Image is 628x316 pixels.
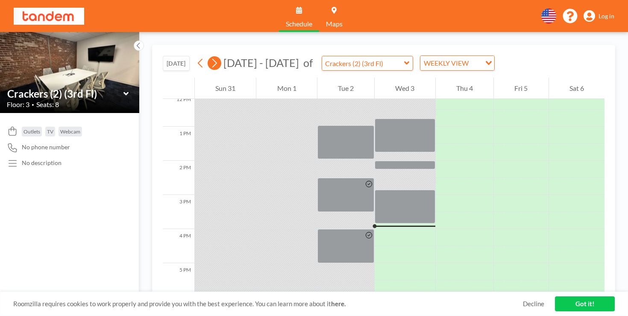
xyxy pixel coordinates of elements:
span: No phone number [22,143,70,151]
div: Tue 2 [317,78,374,99]
span: Log in [599,12,614,20]
span: [DATE] - [DATE] [223,56,299,69]
span: Roomzilla requires cookies to work properly and provide you with the best experience. You can lea... [13,300,523,308]
span: TV [47,128,53,135]
div: Mon 1 [256,78,317,99]
a: Log in [584,10,614,22]
div: Fri 5 [494,78,548,99]
span: Floor: 3 [7,100,29,109]
a: Decline [523,300,544,308]
div: 4 PM [163,229,194,263]
span: Seats: 8 [36,100,59,109]
span: Maps [326,20,343,27]
button: [DATE] [163,56,190,71]
input: Search for option [471,58,480,69]
input: Crackers (2) (3rd Fl) [7,87,123,100]
div: 12 PM [163,93,194,127]
a: here. [331,300,346,307]
div: Search for option [420,56,494,70]
div: 3 PM [163,195,194,229]
span: of [303,56,313,70]
div: Wed 3 [375,78,435,99]
div: 5 PM [163,263,194,297]
input: Crackers (2) (3rd Fl) [322,56,404,70]
span: Webcam [60,128,80,135]
span: Schedule [286,20,312,27]
div: Sun 31 [195,78,256,99]
span: Outlets [23,128,40,135]
img: organization-logo [14,8,84,25]
div: Sat 6 [549,78,605,99]
div: 2 PM [163,161,194,195]
div: Thu 4 [436,78,493,99]
span: WEEKLY VIEW [422,58,470,69]
a: Got it! [555,296,615,311]
div: No description [22,159,62,167]
span: • [32,102,34,107]
div: 1 PM [163,127,194,161]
